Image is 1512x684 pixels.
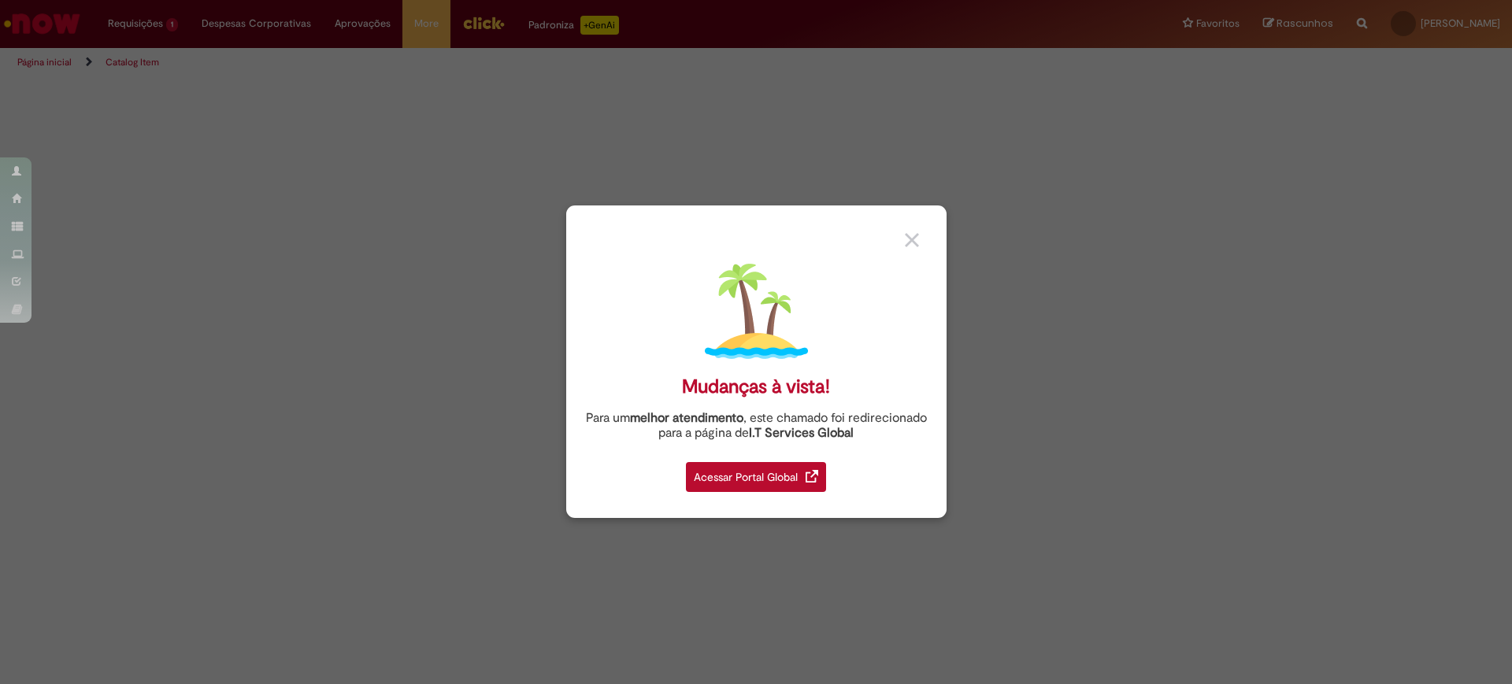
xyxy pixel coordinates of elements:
div: Para um , este chamado foi redirecionado para a página de [578,411,935,441]
img: island.png [705,260,808,363]
a: Acessar Portal Global [686,453,826,492]
img: close_button_grey.png [905,233,919,247]
div: Mudanças à vista! [682,375,830,398]
strong: melhor atendimento [630,410,743,426]
div: Acessar Portal Global [686,462,826,492]
img: redirect_link.png [806,470,818,482]
a: I.T Services Global [749,416,854,441]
